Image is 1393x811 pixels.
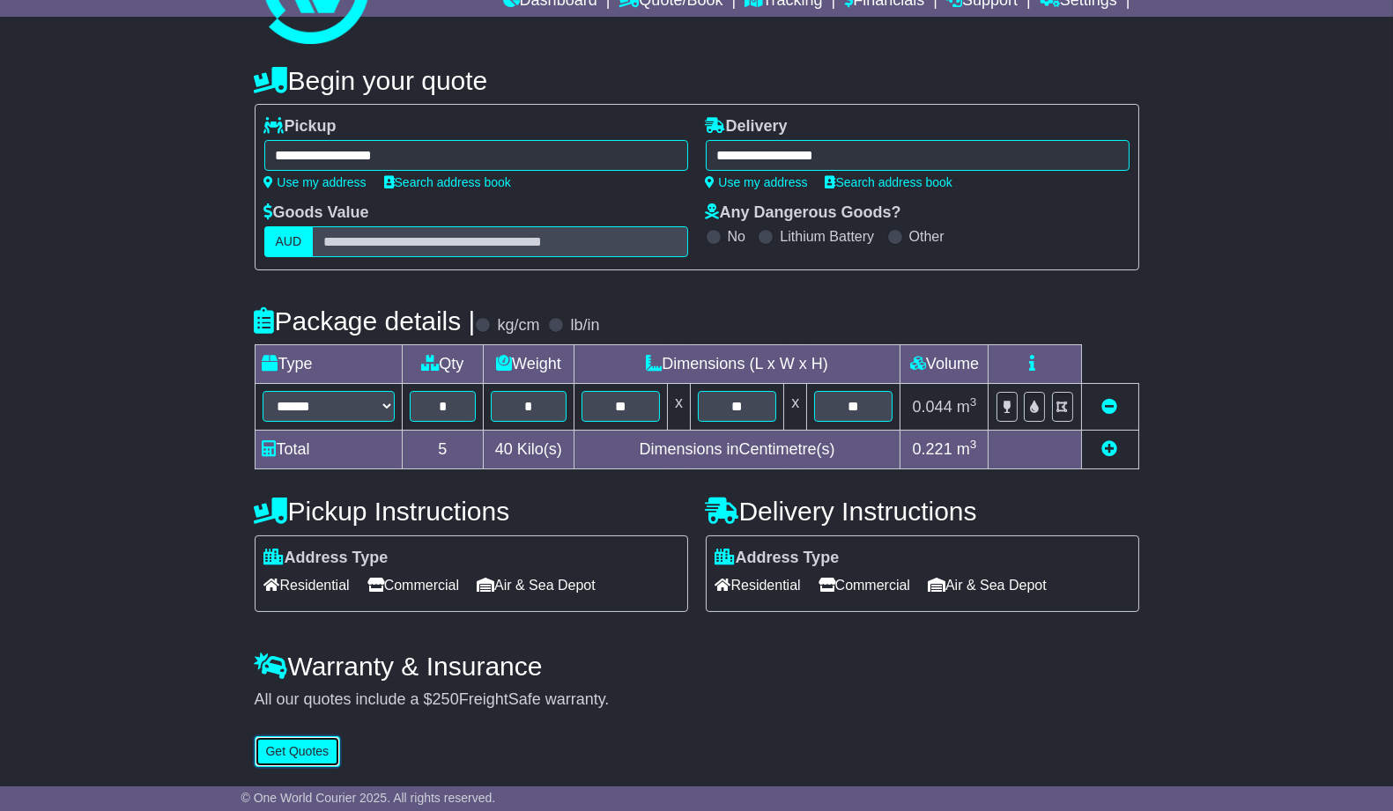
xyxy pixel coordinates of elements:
span: Residential [715,571,801,599]
sup: 3 [970,395,977,409]
a: Search address book [826,175,952,189]
label: Any Dangerous Goods? [706,203,901,223]
h4: Delivery Instructions [706,497,1139,526]
label: Lithium Battery [780,228,874,245]
span: Commercial [819,571,910,599]
label: Other [909,228,945,245]
h4: Package details | [255,306,476,335]
span: Commercial [367,571,459,599]
a: Use my address [264,175,367,189]
span: 250 [433,690,459,708]
td: Dimensions in Centimetre(s) [574,430,900,468]
td: Dimensions (L x W x H) [574,345,900,384]
h4: Pickup Instructions [255,497,688,526]
a: Add new item [1102,440,1118,458]
label: Delivery [706,117,788,136]
a: Search address book [384,175,511,189]
span: 40 [495,440,513,458]
label: AUD [264,226,314,257]
a: Use my address [706,175,808,189]
td: 5 [402,430,484,468]
span: Air & Sea Depot [477,571,596,599]
td: Total [255,430,402,468]
span: 0.044 [913,398,952,416]
div: All our quotes include a $ FreightSafe warranty. [255,690,1139,710]
a: Remove this item [1102,398,1118,416]
td: x [784,384,807,430]
h4: Begin your quote [255,66,1139,95]
label: Goods Value [264,203,369,223]
h4: Warranty & Insurance [255,652,1139,681]
span: 0.221 [913,440,952,458]
button: Get Quotes [255,736,341,767]
label: No [728,228,745,245]
label: kg/cm [497,316,539,335]
label: Pickup [264,117,337,136]
label: lb/in [570,316,599,335]
span: m [957,440,977,458]
span: © One World Courier 2025. All rights reserved. [241,791,496,805]
td: Volume [900,345,989,384]
td: Type [255,345,402,384]
td: Kilo(s) [484,430,574,468]
span: m [957,398,977,416]
td: x [667,384,690,430]
td: Weight [484,345,574,384]
label: Address Type [715,549,840,568]
label: Address Type [264,549,389,568]
span: Residential [264,571,350,599]
td: Qty [402,345,484,384]
span: Air & Sea Depot [928,571,1047,599]
sup: 3 [970,438,977,451]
